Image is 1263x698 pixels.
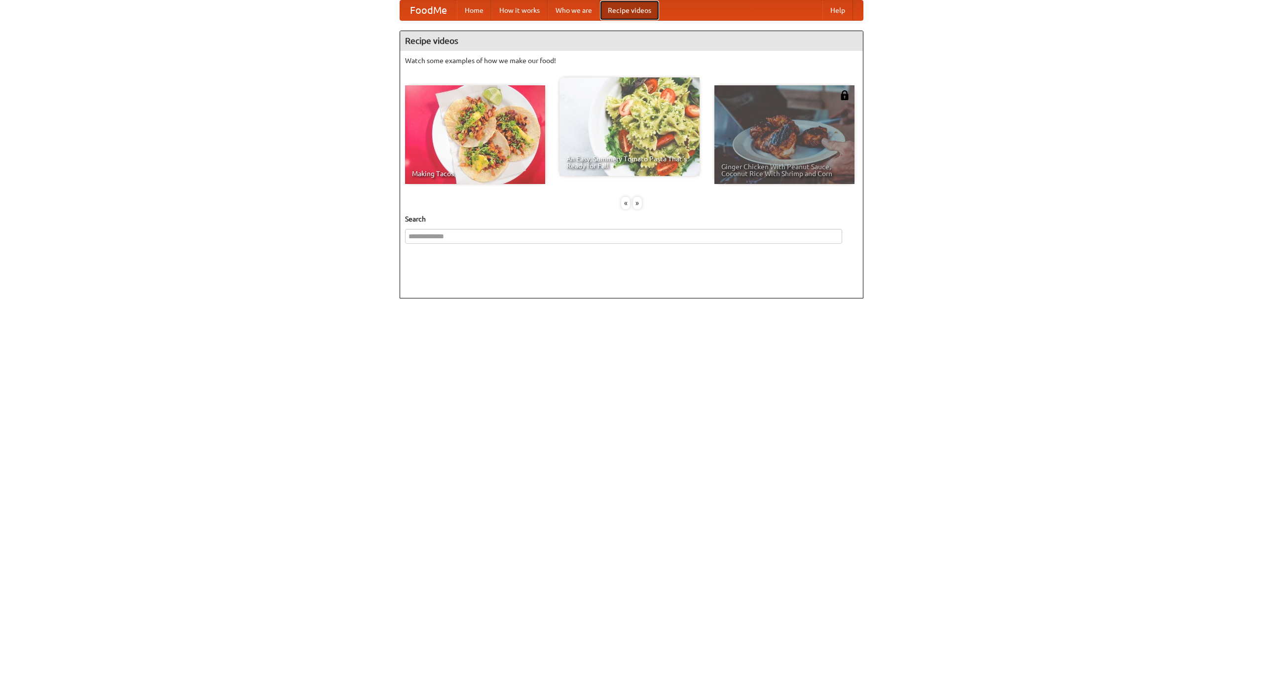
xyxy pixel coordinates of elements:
a: Recipe videos [600,0,659,20]
p: Watch some examples of how we make our food! [405,56,858,66]
div: « [621,197,630,209]
a: Making Tacos [405,85,545,184]
a: An Easy, Summery Tomato Pasta That's Ready for Fall [559,77,700,176]
h4: Recipe videos [400,31,863,51]
a: Home [457,0,491,20]
a: How it works [491,0,548,20]
a: FoodMe [400,0,457,20]
a: Who we are [548,0,600,20]
span: An Easy, Summery Tomato Pasta That's Ready for Fall [566,155,693,169]
span: Making Tacos [412,170,538,177]
a: Help [822,0,853,20]
div: » [633,197,642,209]
h5: Search [405,214,858,224]
img: 483408.png [840,90,850,100]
